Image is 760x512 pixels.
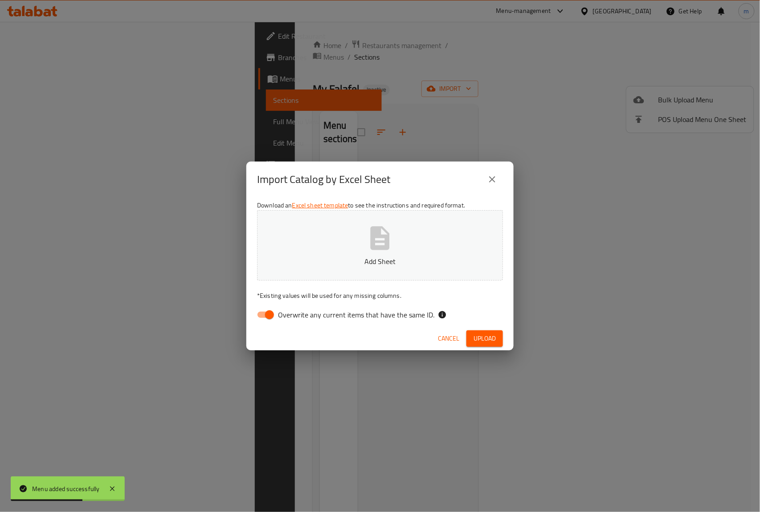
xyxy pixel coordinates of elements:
[466,330,503,347] button: Upload
[438,310,447,319] svg: If the overwrite option isn't selected, then the items that match an existing ID will be ignored ...
[434,330,463,347] button: Cancel
[474,333,496,344] span: Upload
[271,256,489,267] p: Add Sheet
[292,199,348,211] a: Excel sheet template
[257,210,503,280] button: Add Sheet
[32,484,100,494] div: Menu added successfully
[257,291,503,300] p: Existing values will be used for any missing columns.
[257,172,390,187] h2: Import Catalog by Excel Sheet
[278,309,434,320] span: Overwrite any current items that have the same ID.
[246,197,514,326] div: Download an to see the instructions and required format.
[438,333,459,344] span: Cancel
[482,169,503,190] button: close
